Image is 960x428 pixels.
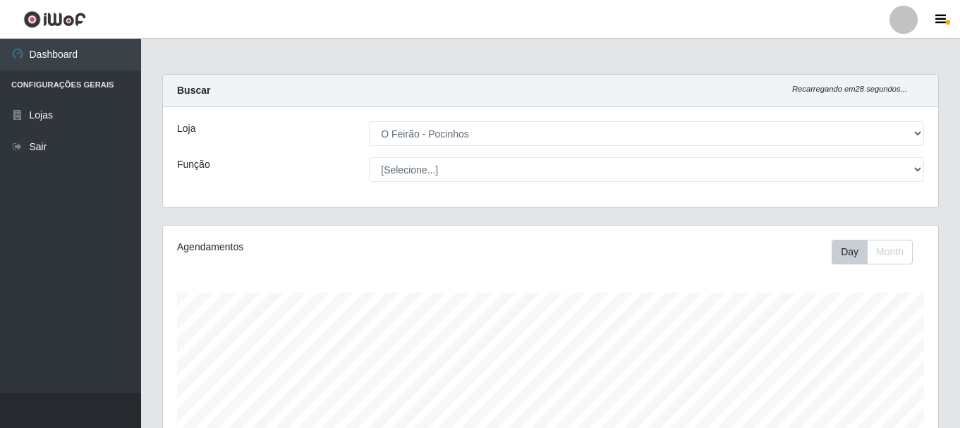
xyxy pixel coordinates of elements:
[832,240,924,264] div: Toolbar with button groups
[23,11,86,28] img: CoreUI Logo
[792,85,907,93] i: Recarregando em 28 segundos...
[177,85,210,96] strong: Buscar
[177,240,476,255] div: Agendamentos
[832,240,868,264] button: Day
[832,240,913,264] div: First group
[177,157,210,172] label: Função
[177,121,195,136] label: Loja
[867,240,913,264] button: Month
